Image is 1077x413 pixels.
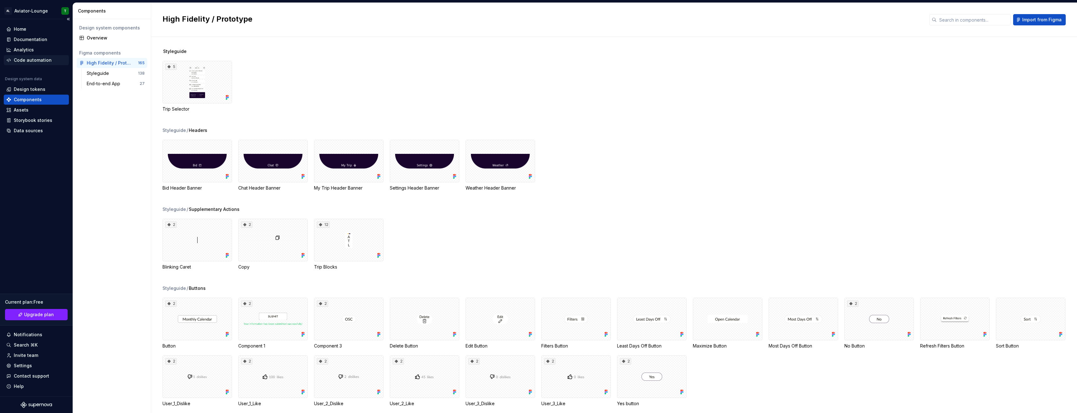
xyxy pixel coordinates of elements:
[162,106,232,112] div: Trip Selector
[162,127,186,133] div: Styleguide
[466,355,535,407] div: 2User_3_Dislike
[314,343,384,349] div: Component 3
[14,36,47,43] div: Documentation
[693,298,762,349] div: Maximize Button
[5,309,68,320] a: Upgrade plan
[920,343,990,349] div: Refresh Filters Button
[14,332,42,338] div: Notifications
[4,350,69,360] a: Invite team
[390,298,459,349] div: Delete Button
[14,363,32,369] div: Settings
[4,381,69,391] button: Help
[317,222,330,228] div: 12
[541,298,611,349] div: Filters Button
[77,58,147,68] a: High Fidelity / Prototype165
[189,127,207,133] span: Headers
[162,298,232,349] div: 2Button
[14,97,42,103] div: Components
[390,140,459,191] div: Settings Header Banner
[241,358,252,364] div: 2
[466,140,535,191] div: Weather Header Banner
[14,107,28,113] div: Assets
[138,71,145,76] div: 138
[314,219,384,270] div: 12Trip Blocks
[64,15,73,24] button: Collapse sidebar
[844,343,914,349] div: No Button
[996,298,1065,349] div: Sort Button
[241,222,252,228] div: 2
[5,299,68,305] div: Current plan : Free
[187,285,188,291] span: /
[14,342,38,348] div: Search ⌘K
[21,402,52,408] a: Supernova Logo
[77,33,147,43] a: Overview
[314,264,384,270] div: Trip Blocks
[87,35,145,41] div: Overview
[390,185,459,191] div: Settings Header Banner
[617,355,687,407] div: 2Yes button
[620,358,631,364] div: 2
[468,358,480,364] div: 2
[14,117,52,123] div: Storybook stories
[617,298,687,349] div: Least Days Off Button
[4,105,69,115] a: Assets
[4,45,69,55] a: Analytics
[84,68,147,78] a: Styleguide138
[87,60,133,66] div: High Fidelity / Prototype
[314,355,384,407] div: 2User_2_Dislike
[4,340,69,350] button: Search ⌘K
[4,95,69,105] a: Components
[162,264,232,270] div: Blinking Caret
[4,84,69,94] a: Design tokens
[162,140,232,191] div: Bid Header Banner
[314,298,384,349] div: 2Component 3
[617,343,687,349] div: Least Days Off Button
[79,50,145,56] div: Figma components
[466,298,535,349] div: Edit Button
[541,343,611,349] div: Filters Button
[78,8,148,14] div: Components
[317,301,328,307] div: 2
[4,361,69,371] a: Settings
[920,298,990,349] div: Refresh Filters Button
[544,358,555,364] div: 2
[79,25,145,31] div: Design system components
[14,26,26,32] div: Home
[238,343,308,349] div: Component 1
[238,140,308,191] div: Chat Header Banner
[5,76,42,81] div: Design system data
[238,355,308,407] div: 2User_1_Like
[4,55,69,65] a: Code automation
[541,355,611,407] div: 2User_3_Like
[466,400,535,407] div: User_3_Dislike
[4,371,69,381] button: Contact support
[847,301,858,307] div: 2
[844,298,914,349] div: 2No Button
[1022,17,1062,23] span: Import from Figma
[241,301,252,307] div: 2
[162,185,232,191] div: Bid Header Banner
[4,126,69,136] a: Data sources
[84,79,147,89] a: End-to-end App27
[162,343,232,349] div: Button
[14,383,24,389] div: Help
[138,60,145,65] div: 165
[314,400,384,407] div: User_2_Dislike
[24,311,54,318] span: Upgrade plan
[165,64,177,70] div: 5
[541,400,611,407] div: User_3_Like
[1013,14,1066,25] button: Import from Figma
[162,355,232,407] div: 2User_1_Dislike
[238,400,308,407] div: User_1_Like
[64,8,66,13] div: T
[187,206,188,212] span: /
[14,57,52,63] div: Code automation
[165,301,177,307] div: 2
[4,115,69,125] a: Storybook stories
[165,358,177,364] div: 2
[14,128,43,134] div: Data sources
[189,206,240,212] span: Supplementary Actions
[1,4,71,18] button: ALAviator-LoungeT
[238,185,308,191] div: Chat Header Banner
[163,48,187,55] span: Styleguide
